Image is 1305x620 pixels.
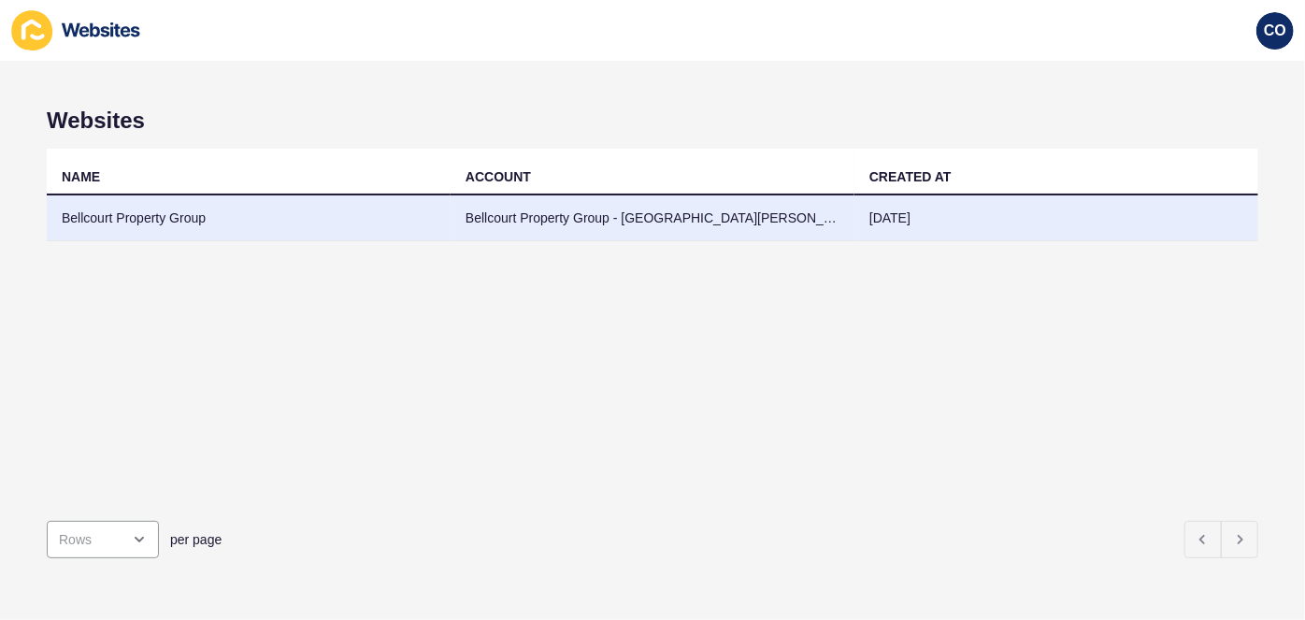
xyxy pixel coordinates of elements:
div: open menu [47,521,159,558]
span: per page [170,530,222,549]
td: [DATE] [854,195,1258,241]
div: CREATED AT [869,167,952,186]
span: CO [1264,22,1286,40]
div: ACCOUNT [466,167,531,186]
td: Bellcourt Property Group - [GEOGRAPHIC_DATA][PERSON_NAME] [451,195,854,241]
h1: Websites [47,108,1258,134]
div: NAME [62,167,100,186]
td: Bellcourt Property Group [47,195,451,241]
